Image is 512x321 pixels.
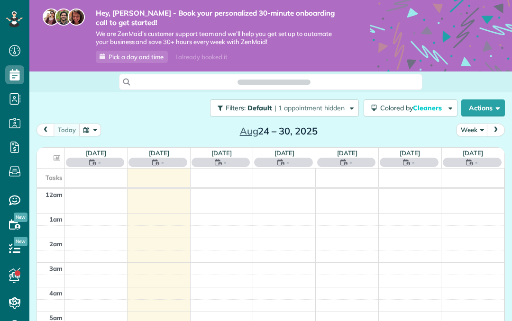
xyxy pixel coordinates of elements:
span: Search ZenMaid… [247,77,301,87]
strong: Hey, [PERSON_NAME] - Book your personalized 30-minute onboarding call to get started! [96,9,341,27]
span: 1am [49,215,63,223]
button: Week [457,124,488,136]
span: 4am [49,289,63,297]
a: [DATE] [463,149,483,157]
div: I already booked it [170,51,233,63]
span: Colored by [380,104,445,112]
span: Aug [240,125,258,137]
a: Filters: Default | 1 appointment hidden [205,99,359,116]
a: Pick a day and time [96,51,168,63]
a: [DATE] [274,149,295,157]
span: - [475,158,478,167]
button: Actions [461,99,505,116]
a: [DATE] [211,149,232,157]
span: Default [247,104,273,112]
button: today [54,124,80,136]
span: Cleaners [413,104,443,112]
button: prev [37,124,55,136]
button: next [487,124,505,136]
a: [DATE] [400,149,420,157]
a: [DATE] [337,149,357,157]
span: Filters: [226,104,246,112]
span: New [14,213,27,222]
span: | 1 appointment hidden [274,104,345,112]
span: 12am [46,191,63,198]
button: Filters: Default | 1 appointment hidden [210,99,359,116]
span: - [161,158,164,167]
img: maria-72a9807cf96188c08ef61303f053569d2e2a8a1cde33d635c8a3ac13582a053d.jpg [43,9,60,26]
h2: 24 – 30, 2025 [219,126,338,136]
span: 2am [49,240,63,248]
span: - [412,158,415,167]
span: - [98,158,101,167]
span: - [224,158,227,167]
span: Pick a day and time [109,53,164,61]
span: - [349,158,352,167]
img: jorge-587dff0eeaa6aab1f244e6dc62b8924c3b6ad411094392a53c71c6c4a576187d.jpg [55,9,72,26]
a: [DATE] [149,149,169,157]
button: Colored byCleaners [364,99,457,116]
span: 3am [49,265,63,272]
span: - [286,158,289,167]
span: We are ZenMaid’s customer support team and we’ll help you get set up to automate your business an... [96,30,341,46]
span: New [14,237,27,246]
img: michelle-19f622bdf1676172e81f8f8fba1fb50e276960ebfe0243fe18214015130c80e4.jpg [68,9,85,26]
a: [DATE] [86,149,106,157]
span: Tasks [46,174,63,181]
